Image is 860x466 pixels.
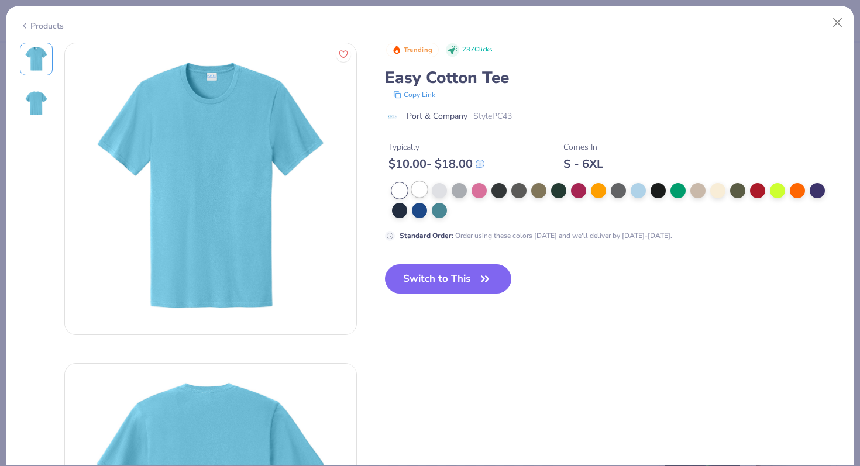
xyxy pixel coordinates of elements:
button: copy to clipboard [390,89,439,101]
div: Easy Cotton Tee [385,67,841,89]
img: Trending sort [392,45,401,54]
div: Typically [388,141,484,153]
div: Order using these colors [DATE] and we'll deliver by [DATE]-[DATE]. [400,230,672,241]
div: S - 6XL [563,157,603,171]
span: Style PC43 [473,110,512,122]
button: Switch to This [385,264,512,294]
span: Port & Company [407,110,467,122]
button: Badge Button [386,43,439,58]
button: Close [827,12,849,34]
img: Front [65,43,356,334]
img: Front [22,45,50,73]
div: $ 10.00 - $ 18.00 [388,157,484,171]
div: Comes In [563,141,603,153]
img: Back [22,89,50,118]
div: Products [20,20,64,32]
button: Like [336,47,351,62]
img: brand logo [385,112,401,122]
strong: Standard Order : [400,231,453,240]
span: 237 Clicks [462,45,492,55]
span: Trending [404,47,432,53]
